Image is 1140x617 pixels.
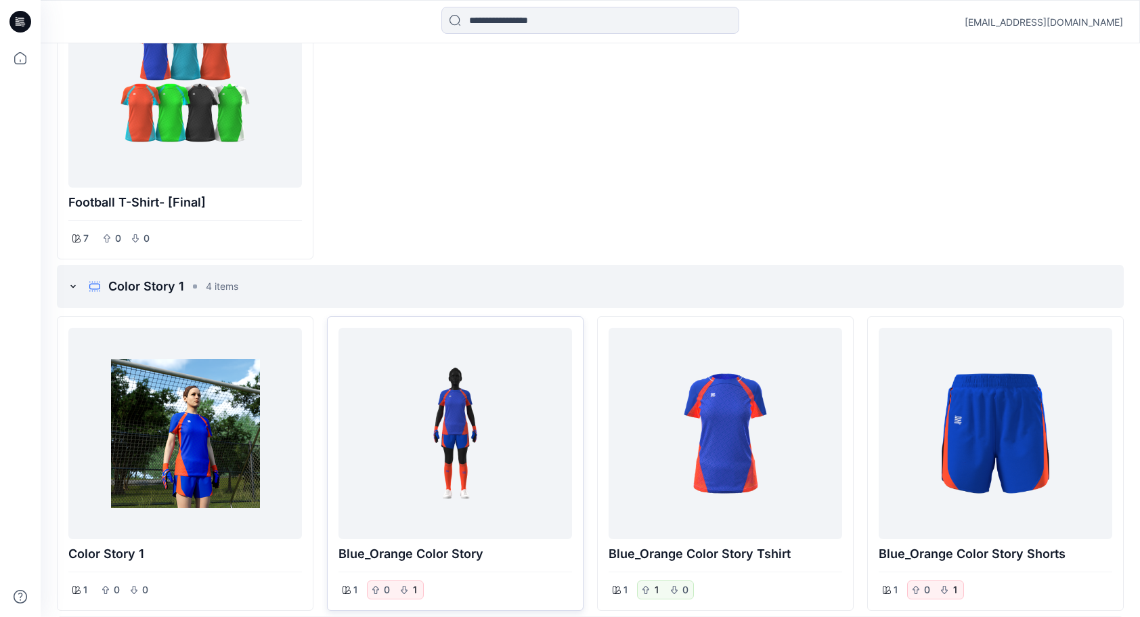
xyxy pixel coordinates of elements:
p: Blue_Orange Color Story tshirt [609,545,842,563]
p: 0 [142,230,150,247]
p: 0 [681,582,689,598]
p: 0 [382,582,391,598]
button: 1 [951,582,959,598]
p: Color Story 1 [108,277,184,296]
p: 0 [141,582,149,598]
p: 1 [353,582,357,598]
button: 1 [653,582,661,598]
p: 1 [894,582,898,598]
button: 1 [411,582,419,598]
p: 1 [623,582,628,598]
p: Blue_Orange Color Story shorts [879,545,1112,563]
p: 0 [112,582,120,598]
p: Football T-shirt- [final] [68,193,302,212]
p: Color Story 1 [68,545,302,563]
p: 1 [83,582,87,598]
p: 0 [923,582,931,598]
p: 4 items [206,279,238,293]
p: 7 [83,230,89,247]
p: Blue_Orange Color Story [338,545,572,563]
p: 0 [114,230,122,247]
div: [EMAIL_ADDRESS][DOMAIN_NAME] [965,15,1123,29]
